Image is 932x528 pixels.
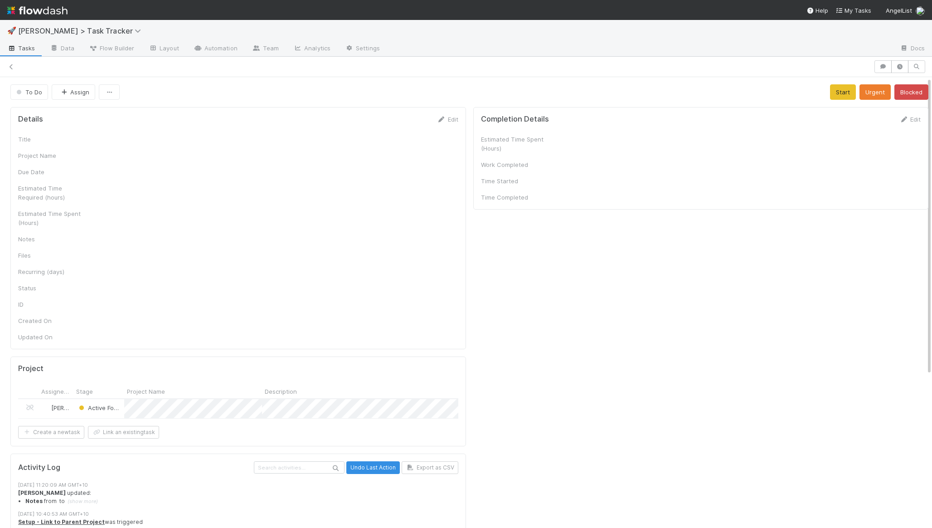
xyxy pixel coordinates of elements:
div: Due Date [18,167,86,176]
button: Export as CSV [402,461,458,474]
div: Work Completed [481,160,549,169]
a: Layout [141,42,186,56]
summary: Notes from to (show more) [25,497,465,505]
span: Active Focus (Current Week) [77,404,168,411]
h5: Project [18,364,44,373]
a: Edit [899,116,921,123]
span: Description [265,387,297,396]
div: Created On [18,316,86,325]
button: Blocked [894,84,928,100]
div: [DATE] 10:40:53 AM GMT+10 [18,510,465,518]
a: Docs [893,42,932,56]
span: Stage [76,387,93,396]
div: Estimated Time Required (hours) [18,184,86,202]
div: was triggered [18,518,465,526]
button: Assign [52,84,95,100]
a: My Tasks [835,6,871,15]
a: Flow Builder [82,42,141,56]
div: Recurring (days) [18,267,86,276]
div: [PERSON_NAME] [42,403,69,412]
span: 🚀 [7,27,16,34]
div: Status [18,284,86,293]
a: Setup - Link to Parent Project [18,518,105,525]
span: Assigned To [41,387,71,396]
a: Edit [437,116,458,123]
span: (show more) [68,498,98,504]
img: avatar_8e0a024e-b700-4f9f-aecf-6f1e79dccd3c.png [43,404,50,411]
a: Analytics [286,42,338,56]
button: Urgent [859,84,891,100]
a: Settings [338,42,387,56]
span: [PERSON_NAME] > Task Tracker [18,26,146,35]
div: Title [18,135,86,144]
button: Undo Last Action [346,461,400,474]
span: Flow Builder [89,44,134,53]
div: [DATE] 11:20:09 AM GMT+10 [18,481,465,489]
strong: Notes [25,498,43,504]
div: Estimated Time Spent (Hours) [18,209,86,227]
img: avatar_8e0a024e-b700-4f9f-aecf-6f1e79dccd3c.png [916,6,925,15]
div: Estimated Time Spent (Hours) [481,135,549,153]
h5: Completion Details [481,115,549,124]
div: Files [18,251,86,260]
div: Updated On [18,332,86,342]
span: [PERSON_NAME] [51,404,97,411]
input: Search activities... [254,461,345,474]
h5: Activity Log [18,463,252,472]
span: My Tasks [835,7,871,14]
a: Automation [186,42,245,56]
button: Start [830,84,856,100]
button: Create a newtask [18,426,84,439]
span: Project Name [127,387,165,396]
div: Active Focus (Current Week) [77,403,120,412]
div: updated: [18,489,465,506]
img: logo-inverted-e16ddd16eac7371096b0.svg [7,3,68,18]
a: Data [43,42,82,56]
button: To Do [10,84,48,100]
strong: [PERSON_NAME] [18,489,66,496]
button: Link an existingtask [88,426,159,439]
div: Project Name [18,151,86,160]
h5: Details [18,115,43,124]
div: Notes [18,235,86,244]
a: Team [245,42,286,56]
span: Tasks [7,44,35,53]
div: Time Started [481,176,549,186]
span: To Do [15,88,42,96]
span: AngelList [886,7,912,14]
div: ID [18,300,86,309]
div: Help [806,6,828,15]
div: Time Completed [481,193,549,202]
